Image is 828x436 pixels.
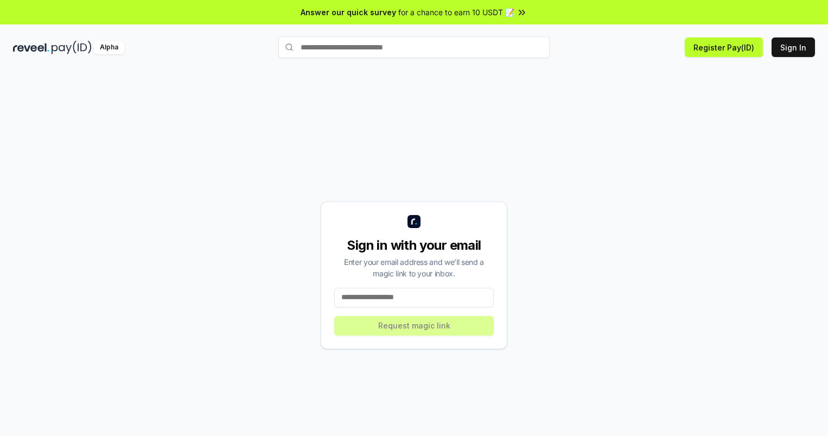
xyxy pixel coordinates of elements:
button: Sign In [772,37,815,57]
div: Enter your email address and we’ll send a magic link to your inbox. [334,256,494,279]
img: pay_id [52,41,92,54]
span: Answer our quick survey [301,7,396,18]
img: logo_small [407,215,421,228]
span: for a chance to earn 10 USDT 📝 [398,7,514,18]
img: reveel_dark [13,41,49,54]
div: Sign in with your email [334,237,494,254]
div: Alpha [94,41,124,54]
button: Register Pay(ID) [685,37,763,57]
